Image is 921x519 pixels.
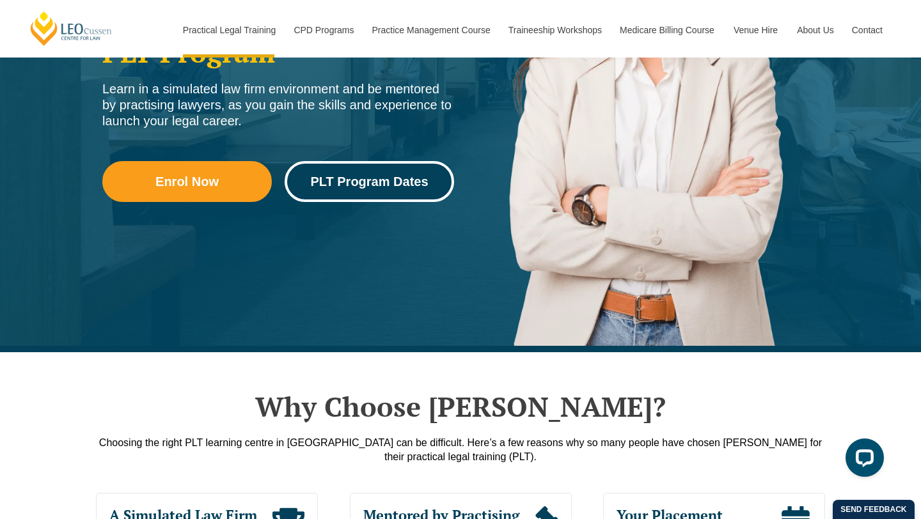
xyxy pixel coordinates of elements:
[724,3,787,58] a: Venue Hire
[102,81,454,129] div: Learn in a simulated law firm environment and be mentored by practising lawyers, as you gain the ...
[363,3,499,58] a: Practice Management Course
[285,161,454,202] a: PLT Program Dates
[96,391,825,422] h2: Why Choose [PERSON_NAME]?
[310,175,428,188] span: PLT Program Dates
[102,161,272,202] a: Enrol Now
[284,3,362,58] a: CPD Programs
[173,3,285,58] a: Practical Legal Training
[155,175,219,188] span: Enrol Now
[610,3,724,58] a: Medicare Billing Course
[787,3,842,58] a: About Us
[499,3,610,58] a: Traineeship Workshops
[29,10,114,47] a: [PERSON_NAME] Centre for Law
[842,3,892,58] a: Contact
[96,436,825,464] div: Choosing the right PLT learning centre in [GEOGRAPHIC_DATA] can be difficult. Here’s a few reason...
[835,433,889,487] iframe: LiveChat chat widget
